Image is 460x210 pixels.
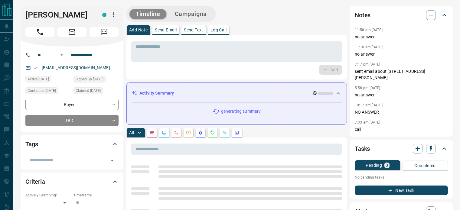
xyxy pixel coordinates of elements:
svg: Agent Actions [234,130,239,135]
p: 10:17 am [DATE] [355,103,383,107]
svg: Lead Browsing Activity [162,130,167,135]
span: Message [90,27,119,37]
p: Completed [414,163,436,168]
div: TBD [25,115,119,126]
p: Actively Searching: [25,192,70,198]
p: All [129,131,134,135]
div: Wed Oct 08 2025 [25,87,70,96]
p: no answer [355,92,448,98]
div: Tags [25,137,119,151]
div: Tue Oct 14 2025 [25,76,70,84]
p: 7:33 am [DATE] [355,120,380,124]
h2: Notes [355,10,370,20]
p: NO ANSWER [355,109,448,115]
span: Claimed [DATE] [76,88,101,94]
svg: Email Valid [33,66,38,70]
span: Active [DATE] [28,76,49,82]
p: Pending [366,163,382,167]
p: 5:58 pm [DATE] [355,86,380,90]
h2: Criteria [25,177,45,186]
svg: Listing Alerts [198,130,203,135]
p: sent email about [STREET_ADDRESS][PERSON_NAME] [355,68,448,81]
div: Buyer [25,99,119,110]
p: No pending tasks [355,173,448,182]
p: generating summary [221,108,261,115]
span: Contacted [DATE] [28,88,56,94]
p: no answer [355,34,448,40]
button: Timeline [129,9,166,19]
span: Signed up [DATE] [76,76,103,82]
h2: Tasks [355,144,370,153]
p: Activity Summary [139,90,174,96]
svg: Notes [150,130,155,135]
button: Open [58,51,65,59]
div: Activity Summary [132,88,342,99]
p: 0 [386,163,388,167]
p: 11:58 am [DATE] [355,28,383,32]
svg: Calls [174,130,179,135]
span: Email [57,27,86,37]
p: 7:17 pm [DATE] [355,62,380,66]
svg: Opportunities [222,130,227,135]
span: Call [25,27,54,37]
div: Criteria [25,174,119,189]
button: New Task [355,186,448,195]
div: condos.ca [102,13,106,17]
p: 11:10 am [DATE] [355,45,383,49]
button: Open [108,156,116,165]
svg: Requests [210,130,215,135]
p: Send Text [184,28,203,32]
h1: [PERSON_NAME] [25,10,93,20]
svg: Emails [186,130,191,135]
h2: Tags [25,139,38,149]
a: [EMAIL_ADDRESS][DOMAIN_NAME] [42,65,110,70]
div: Thu Sep 11 2025 [73,87,119,96]
div: Sat Mar 27 2021 [73,76,119,84]
div: Notes [355,8,448,22]
button: Campaigns [169,9,213,19]
p: Log Call [210,28,227,32]
p: call [355,126,448,133]
p: Add Note [129,28,148,32]
div: Tasks [355,141,448,156]
p: Timeframe: [73,192,119,198]
p: Send Email [155,28,177,32]
p: no answer [355,51,448,57]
